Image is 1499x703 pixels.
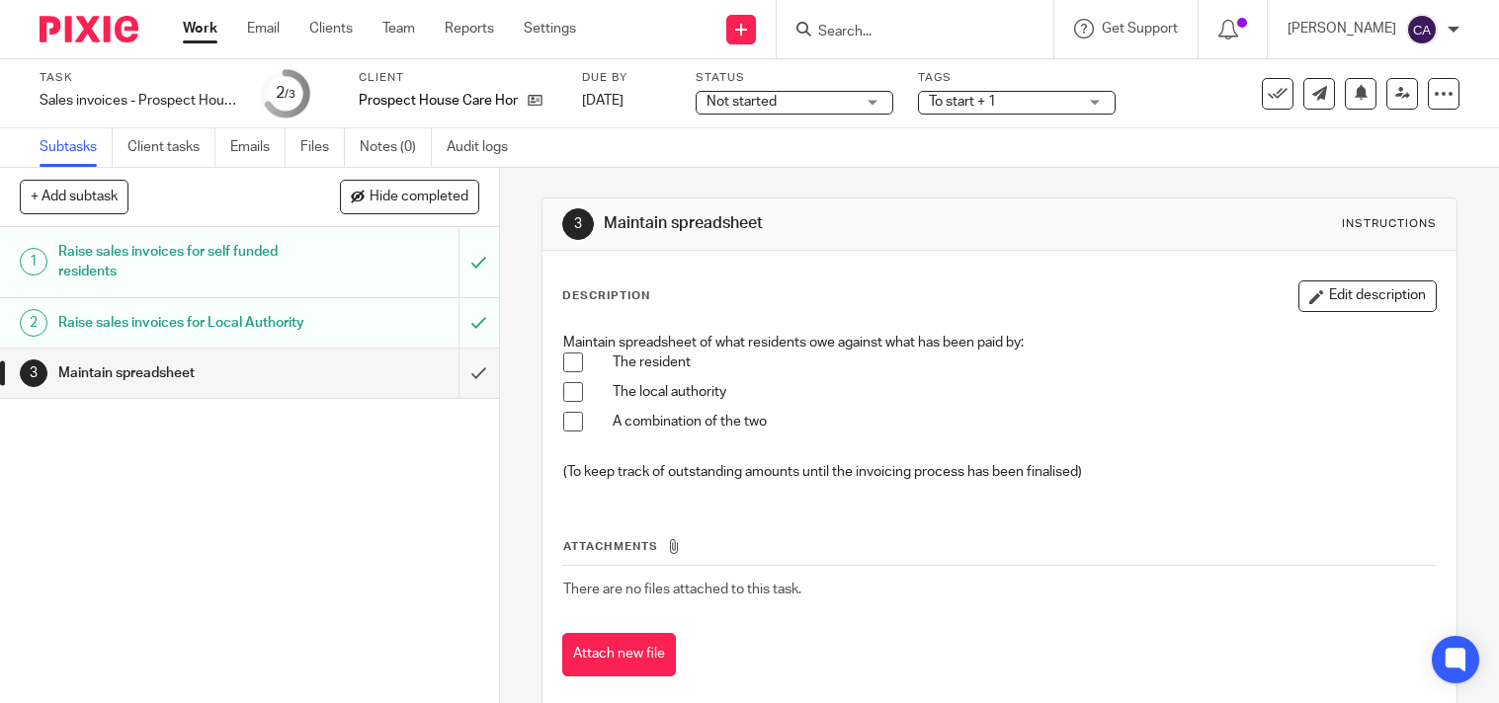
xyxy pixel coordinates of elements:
span: Attachments [563,541,658,552]
a: Work [183,19,217,39]
p: A combination of the two [613,412,1436,431]
div: 3 [562,208,594,240]
img: svg%3E [1406,14,1438,45]
small: /3 [285,89,295,100]
button: Edit description [1298,280,1437,312]
div: 1 [20,248,47,275]
p: Maintain spreadsheet of what residents owe against what has been paid by: [563,333,1436,352]
label: Task [40,70,237,86]
a: Clients [309,19,353,39]
div: Instructions [1342,216,1437,232]
div: Sales invoices - Prospect House Care Home [40,91,237,111]
a: Audit logs [447,128,523,167]
a: Client tasks [127,128,215,167]
a: Emails [230,128,286,167]
h1: Raise sales invoices for Local Authority [58,308,312,338]
a: Settings [524,19,576,39]
span: To start + 1 [929,95,996,109]
p: The local authority [613,382,1436,402]
span: There are no files attached to this task. [563,583,801,596]
button: Hide completed [340,180,479,213]
div: 2 [276,82,295,105]
label: Tags [918,70,1116,86]
label: Due by [582,70,671,86]
span: [DATE] [582,94,624,108]
a: Files [300,128,345,167]
label: Client [359,70,557,86]
a: Reports [445,19,494,39]
a: Email [247,19,280,39]
p: (To keep track of outstanding amounts until the invoicing process has been finalised) [563,462,1436,482]
h1: Maintain spreadsheet [58,358,312,388]
p: The resident [613,352,1436,372]
h1: Maintain spreadsheet [604,213,1041,234]
span: Hide completed [370,190,468,205]
input: Search [816,24,994,41]
p: [PERSON_NAME] [1288,19,1396,39]
button: + Add subtask [20,180,128,213]
span: Get Support [1102,22,1178,36]
span: Not started [707,95,777,109]
a: Notes (0) [360,128,432,167]
p: Description [562,288,650,304]
div: 2 [20,309,47,337]
button: Attach new file [562,633,676,677]
p: Prospect House Care Home [359,91,518,111]
label: Status [696,70,893,86]
div: 3 [20,359,47,387]
a: Team [382,19,415,39]
h1: Raise sales invoices for self funded residents [58,237,312,287]
a: Subtasks [40,128,113,167]
img: Pixie [40,16,138,42]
